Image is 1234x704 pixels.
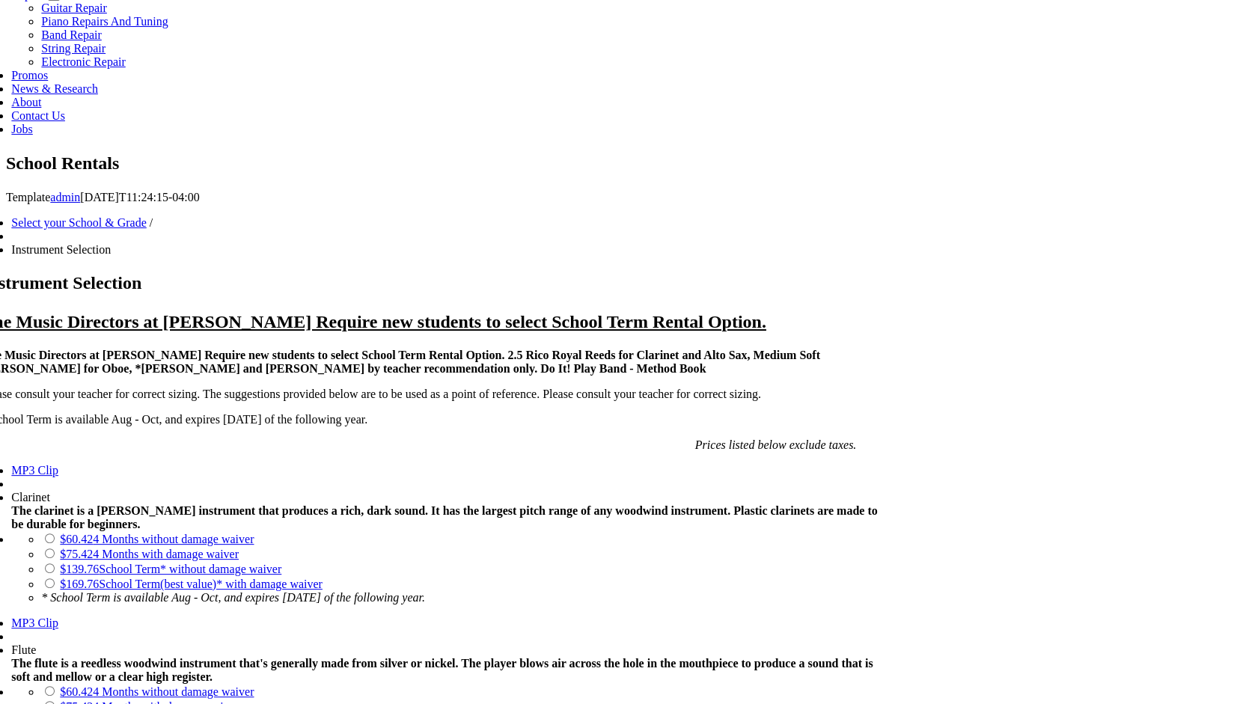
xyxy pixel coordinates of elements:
span: $60.42 [60,685,93,698]
strong: The clarinet is a [PERSON_NAME] instrument that produces a rich, dark sound. It has the largest p... [11,504,877,530]
div: Clarinet [11,491,892,504]
a: Jobs [11,123,32,135]
a: $139.76School Term* without damage waiver [60,563,281,575]
span: $60.42 [60,533,93,545]
span: $75.42 [60,548,93,560]
a: About [11,96,41,108]
a: $60.424 Months without damage waiver [60,685,254,698]
strong: Do It! Play Band - Method Book [540,362,706,375]
a: Electronic Repair [41,55,125,68]
div: Flute [11,643,892,657]
a: String Repair [41,42,106,55]
span: $139.76 [60,563,99,575]
a: $75.424 Months with damage waiver [60,548,239,560]
strong: The flute is a reedless woodwind instrument that's generally made from silver or nickel. The play... [11,657,873,683]
a: admin [50,191,80,203]
em: Prices listed below exclude taxes. [695,438,856,451]
span: / [150,216,153,229]
span: Template [6,191,50,203]
span: [DATE]T11:24:15-04:00 [80,191,199,203]
a: MP3 Clip [11,616,58,629]
li: Instrument Selection [11,243,892,257]
a: Select your School & Grade [11,216,146,229]
section: Page Title Bar [6,151,1228,177]
a: MP3 Clip [11,464,58,477]
span: $169.76 [60,578,99,590]
a: $60.424 Months without damage waiver [60,533,254,545]
h1: School Rentals [6,151,1228,177]
a: News & Research [11,82,98,95]
em: * School Term is available Aug - Oct, and expires [DATE] of the following year. [41,591,425,604]
a: Contact Us [11,109,65,122]
a: Piano Repairs And Tuning [41,15,168,28]
a: $169.76School Term(best value)* with damage waiver [60,578,323,590]
a: Band Repair [41,28,101,41]
a: Promos [11,69,48,82]
a: Guitar Repair [41,1,107,14]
